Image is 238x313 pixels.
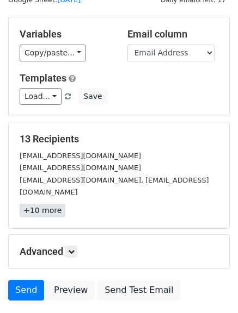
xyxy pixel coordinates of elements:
[20,152,141,160] small: [EMAIL_ADDRESS][DOMAIN_NAME]
[20,88,62,105] a: Load...
[184,261,238,313] iframe: Chat Widget
[20,164,141,172] small: [EMAIL_ADDRESS][DOMAIN_NAME]
[20,204,65,217] a: +10 more
[20,176,209,197] small: [EMAIL_ADDRESS][DOMAIN_NAME], [EMAIL_ADDRESS][DOMAIN_NAME]
[127,28,219,40] h5: Email column
[20,45,86,61] a: Copy/paste...
[20,72,66,84] a: Templates
[20,28,111,40] h5: Variables
[20,133,218,145] h5: 13 Recipients
[8,280,44,301] a: Send
[97,280,180,301] a: Send Test Email
[20,246,218,258] h5: Advanced
[78,88,107,105] button: Save
[47,280,95,301] a: Preview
